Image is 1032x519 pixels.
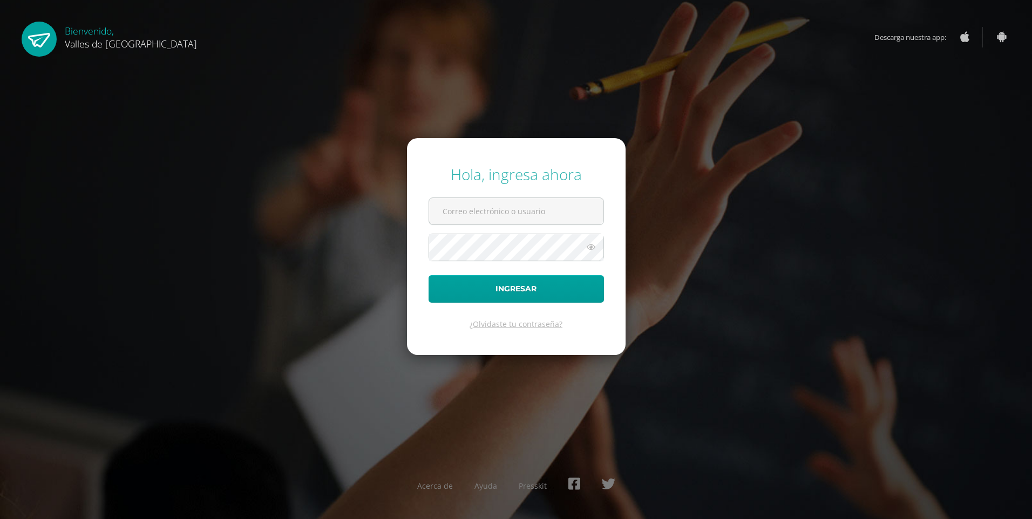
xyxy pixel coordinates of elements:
div: Hola, ingresa ahora [429,164,604,185]
button: Ingresar [429,275,604,303]
span: Descarga nuestra app: [874,27,957,47]
div: Bienvenido, [65,22,197,50]
a: ¿Olvidaste tu contraseña? [470,319,562,329]
a: Presskit [519,481,547,491]
input: Correo electrónico o usuario [429,198,603,224]
a: Acerca de [417,481,453,491]
span: Valles de [GEOGRAPHIC_DATA] [65,37,197,50]
a: Ayuda [474,481,497,491]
